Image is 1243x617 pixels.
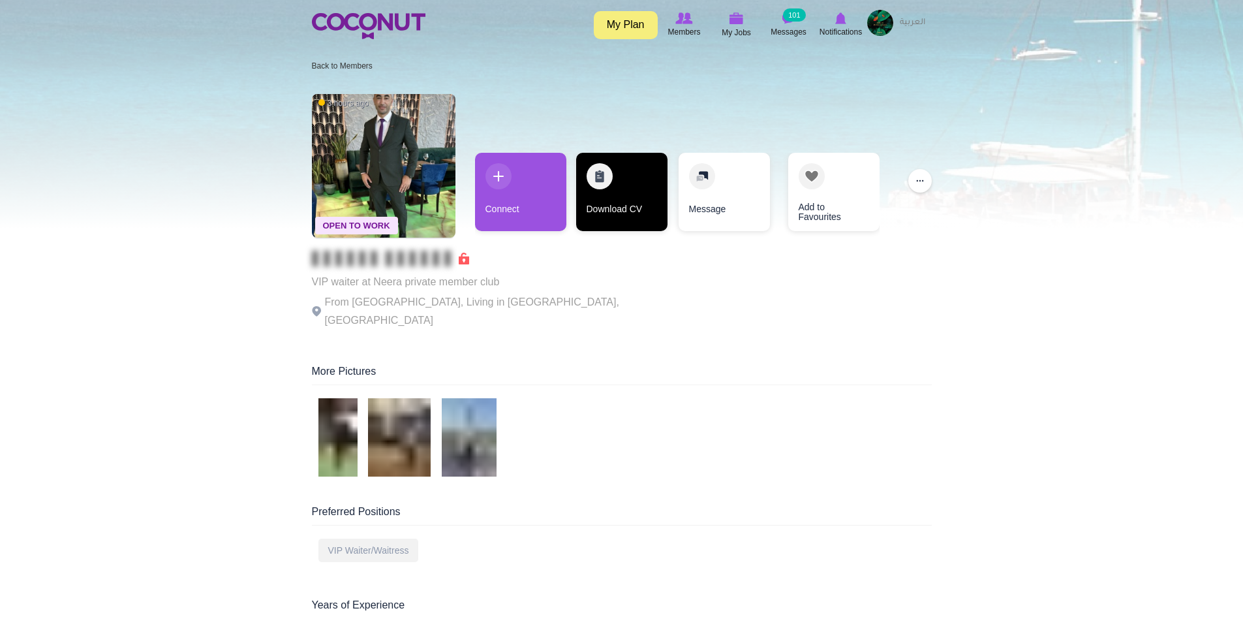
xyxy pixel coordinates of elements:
a: Connect [475,153,566,231]
img: Browse Members [675,12,692,24]
div: VIP Waiter/Waitress [318,539,419,562]
span: Notifications [820,25,862,39]
span: My Jobs [722,26,751,39]
a: Messages Messages 101 [763,10,815,40]
a: Download CV [576,153,668,231]
span: Members [668,25,700,39]
a: Message [679,153,770,231]
div: 1 / 4 [475,153,566,238]
img: My Jobs [729,12,744,24]
img: Messages [782,12,795,24]
p: VIP waiter at Neera private member club [312,273,671,291]
div: 2 / 4 [576,153,668,238]
a: العربية [893,10,932,36]
a: Back to Members [312,61,373,71]
div: 4 / 4 [778,153,870,238]
div: Preferred Positions [312,505,932,526]
img: Home [312,13,425,39]
small: 101 [783,8,805,22]
a: Browse Members Members [658,10,711,40]
span: Open To Work [315,217,398,234]
a: My Plan [594,11,658,39]
a: My Jobs My Jobs [711,10,763,40]
img: Notifications [835,12,846,24]
span: Messages [771,25,806,39]
button: ... [908,169,932,193]
div: 3 / 4 [677,153,769,238]
div: More Pictures [312,364,932,385]
a: Notifications Notifications [815,10,867,40]
span: 3 hours ago [318,98,369,109]
p: From [GEOGRAPHIC_DATA], Living in [GEOGRAPHIC_DATA], [GEOGRAPHIC_DATA] [312,293,671,330]
a: Add to Favourites [788,153,880,231]
span: Connect to Unlock the Profile [312,252,469,265]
